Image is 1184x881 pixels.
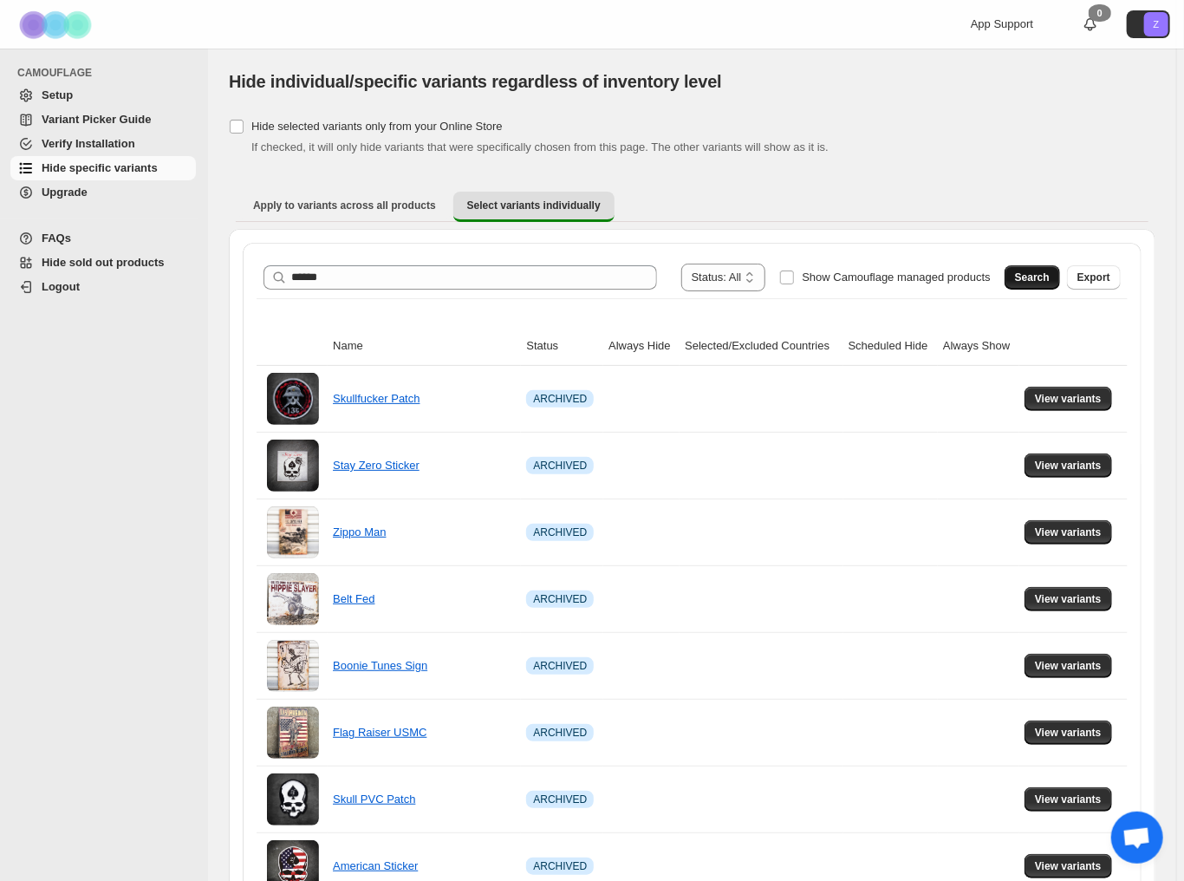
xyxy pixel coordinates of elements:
[251,120,503,133] span: Hide selected variants only from your Online Store
[10,275,196,299] a: Logout
[971,17,1033,30] span: App Support
[938,327,1019,366] th: Always Show
[1077,271,1110,284] span: Export
[521,327,603,366] th: Status
[1035,793,1102,806] span: View variants
[253,199,436,212] span: Apply to variants across all products
[1025,654,1112,678] button: View variants
[1082,16,1099,33] a: 0
[17,66,199,80] span: CAMOUFLAGE
[42,186,88,199] span: Upgrade
[1111,812,1163,864] a: Open chat
[1154,19,1160,29] text: Z
[10,156,196,180] a: Hide specific variants
[1025,787,1112,812] button: View variants
[1035,459,1102,473] span: View variants
[680,327,842,366] th: Selected/Excluded Countries
[333,392,420,405] a: Skullfucker Patch
[533,793,587,806] span: ARCHIVED
[10,132,196,156] a: Verify Installation
[267,373,319,425] img: Skullfucker Patch
[1005,265,1060,290] button: Search
[10,83,196,108] a: Setup
[1015,271,1050,284] span: Search
[14,1,101,49] img: Camouflage
[251,140,829,153] span: If checked, it will only hide variants that were specifically chosen from this page. The other va...
[1025,721,1112,745] button: View variants
[1067,265,1121,290] button: Export
[10,180,196,205] a: Upgrade
[1035,726,1102,740] span: View variants
[1025,854,1112,878] button: View variants
[533,459,587,473] span: ARCHIVED
[1035,525,1102,539] span: View variants
[267,707,319,759] img: Flag Raiser USMC
[1035,659,1102,673] span: View variants
[603,327,680,366] th: Always Hide
[533,392,587,406] span: ARCHIVED
[1035,592,1102,606] span: View variants
[42,161,158,174] span: Hide specific variants
[267,440,319,492] img: Stay Zero Sticker
[1025,587,1112,611] button: View variants
[239,192,450,219] button: Apply to variants across all products
[333,592,374,605] a: Belt Fed
[453,192,615,222] button: Select variants individually
[467,199,601,212] span: Select variants individually
[10,108,196,132] a: Variant Picker Guide
[10,226,196,251] a: FAQs
[1035,392,1102,406] span: View variants
[333,726,426,739] a: Flag Raiser USMC
[229,72,722,91] span: Hide individual/specific variants regardless of inventory level
[328,327,521,366] th: Name
[333,659,427,672] a: Boonie Tunes Sign
[267,640,319,692] img: Boonie Tunes Sign
[42,232,71,245] span: FAQs
[533,726,587,740] span: ARCHIVED
[42,88,73,101] span: Setup
[267,773,319,826] img: Skull PVC Patch
[333,525,386,538] a: Zippo Man
[267,573,319,625] img: Belt Fed
[333,793,415,806] a: Skull PVC Patch
[1035,859,1102,873] span: View variants
[1025,387,1112,411] button: View variants
[333,859,418,872] a: American Sticker
[267,506,319,558] img: Zippo Man
[333,459,420,472] a: Stay Zero Sticker
[843,327,938,366] th: Scheduled Hide
[1144,12,1168,36] span: Avatar with initials Z
[1025,454,1112,478] button: View variants
[42,256,165,269] span: Hide sold out products
[533,859,587,873] span: ARCHIVED
[42,280,80,293] span: Logout
[1127,10,1170,38] button: Avatar with initials Z
[1025,520,1112,545] button: View variants
[533,525,587,539] span: ARCHIVED
[802,271,991,284] span: Show Camouflage managed products
[42,137,135,150] span: Verify Installation
[533,659,587,673] span: ARCHIVED
[10,251,196,275] a: Hide sold out products
[1089,4,1111,22] div: 0
[533,592,587,606] span: ARCHIVED
[42,113,151,126] span: Variant Picker Guide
